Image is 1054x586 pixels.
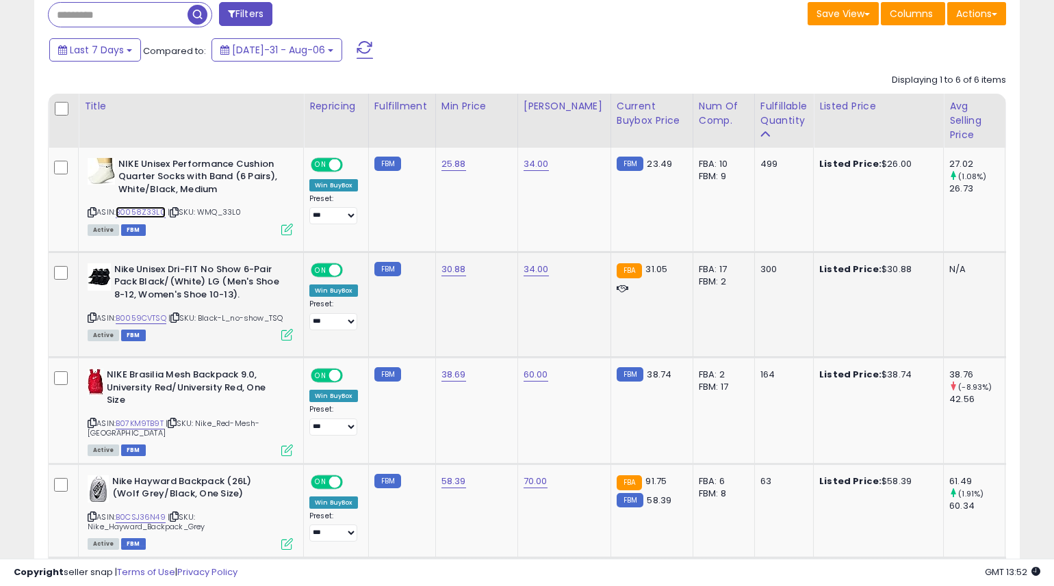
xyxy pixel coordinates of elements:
[441,368,466,382] a: 38.69
[958,382,992,392] small: (-8.93%)
[312,159,329,170] span: ON
[143,44,206,57] span: Compared to:
[760,158,803,170] div: 499
[699,276,744,288] div: FBM: 2
[118,158,285,200] b: NIKE Unisex Performance Cushion Quarter Socks with Band (6 Pairs), White/Black, Medium
[760,99,808,128] div: Fulfillable Quantity
[949,158,1005,170] div: 27.02
[645,475,667,488] span: 91.75
[219,2,272,26] button: Filters
[116,207,166,218] a: B0058Z33L0
[309,511,358,542] div: Preset:
[949,369,1005,381] div: 38.76
[211,38,342,62] button: [DATE]-31 - Aug-06
[441,99,512,114] div: Min Price
[947,2,1006,25] button: Actions
[617,475,642,490] small: FBA
[88,418,259,438] span: | SKU: Nike_Red-Mesh-[GEOGRAPHIC_DATA]
[441,157,466,171] a: 25.88
[819,475,882,488] b: Listed Price:
[881,2,945,25] button: Columns
[309,179,358,191] div: Win BuyBox
[168,207,242,217] span: | SKU: WMQ_33L0
[88,538,119,550] span: All listings currently available for purchase on Amazon
[121,444,146,456] span: FBM
[949,393,1005,405] div: 42.56
[647,494,671,507] span: 58.39
[374,157,401,171] small: FBM
[121,538,146,550] span: FBM
[892,74,1006,87] div: Displaying 1 to 6 of 6 items
[341,476,363,488] span: OFF
[121,224,146,236] span: FBM
[309,299,358,330] div: Preset:
[524,99,605,114] div: [PERSON_NAME]
[88,475,109,503] img: 41MiFnhSK2L._SL40_.jpg
[617,263,642,278] small: FBA
[341,370,363,382] span: OFF
[819,263,882,276] b: Listed Price:
[958,488,984,499] small: (1.91%)
[647,368,671,381] span: 38.74
[949,183,1005,195] div: 26.73
[312,264,329,276] span: ON
[819,475,933,488] div: $58.39
[699,99,749,128] div: Num of Comp.
[699,158,744,170] div: FBA: 10
[309,284,358,297] div: Win BuyBox
[309,390,358,402] div: Win BuyBox
[88,158,115,185] img: 41XMFwz1GYL._SL40_.jpg
[699,381,744,393] div: FBM: 17
[617,367,643,382] small: FBM
[760,369,803,381] div: 164
[949,475,1005,488] div: 61.49
[107,369,273,410] b: NIKE Brasilia Mesh Backpack 9.0, University Red/University Red, One Size
[699,170,744,183] div: FBM: 9
[309,496,358,509] div: Win BuyBox
[374,367,401,382] small: FBM
[699,488,744,500] div: FBM: 8
[309,194,358,225] div: Preset:
[116,418,164,429] a: B07KM9TB9T
[88,330,119,341] span: All listings currently available for purchase on Amazon
[441,475,466,488] a: 58.39
[116,312,166,324] a: B0059CVTSQ
[88,475,293,548] div: ASIN:
[819,368,882,381] b: Listed Price:
[808,2,879,25] button: Save View
[14,565,64,578] strong: Copyright
[949,99,999,142] div: Avg Selling Price
[117,565,175,578] a: Terms of Use
[312,370,329,382] span: ON
[312,476,329,488] span: ON
[617,99,687,128] div: Current Buybox Price
[645,263,667,276] span: 31.05
[88,263,111,291] img: 41Icpuj9XcL._SL40_.jpg
[958,171,986,182] small: (1.08%)
[88,158,293,234] div: ASIN:
[88,369,103,396] img: 41NlqQftWrL._SL40_.jpg
[949,500,1005,512] div: 60.34
[114,263,281,305] b: Nike Unisex Dri-FIT No Show 6-Pair Pack Black/(White) LG (Men's Shoe 8-12, Women's Shoe 10-13).
[70,43,124,57] span: Last 7 Days
[374,474,401,488] small: FBM
[699,369,744,381] div: FBA: 2
[699,263,744,276] div: FBA: 17
[84,99,298,114] div: Title
[699,475,744,488] div: FBA: 6
[88,511,205,532] span: | SKU: Nike_Hayward_Backpack_Grey
[121,330,146,341] span: FBM
[949,263,994,276] div: N/A
[341,264,363,276] span: OFF
[760,263,803,276] div: 300
[14,566,237,579] div: seller snap | |
[88,369,293,455] div: ASIN:
[112,475,279,504] b: Nike Hayward Backpack (26L) (Wolf Grey/Black, One Size)
[647,157,672,170] span: 23.49
[819,157,882,170] b: Listed Price:
[341,159,363,170] span: OFF
[985,565,1040,578] span: 2025-08-14 13:52 GMT
[177,565,237,578] a: Privacy Policy
[617,157,643,171] small: FBM
[760,475,803,488] div: 63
